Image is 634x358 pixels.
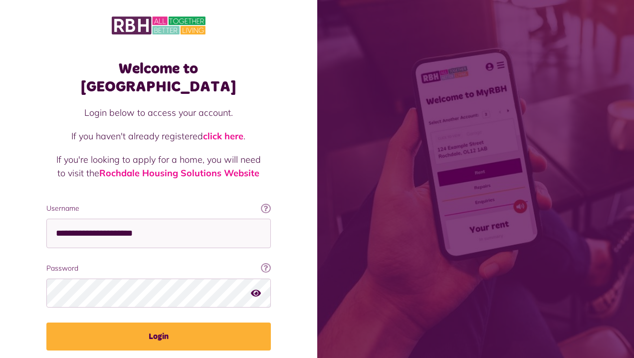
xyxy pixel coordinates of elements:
[56,129,261,143] p: If you haven't already registered .
[112,15,206,36] img: MyRBH
[203,130,243,142] a: click here
[46,203,271,214] label: Username
[56,153,261,180] p: If you're looking to apply for a home, you will need to visit the
[46,263,271,274] label: Password
[99,167,259,179] a: Rochdale Housing Solutions Website
[56,106,261,119] p: Login below to access your account.
[46,323,271,351] button: Login
[46,60,271,96] h1: Welcome to [GEOGRAPHIC_DATA]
